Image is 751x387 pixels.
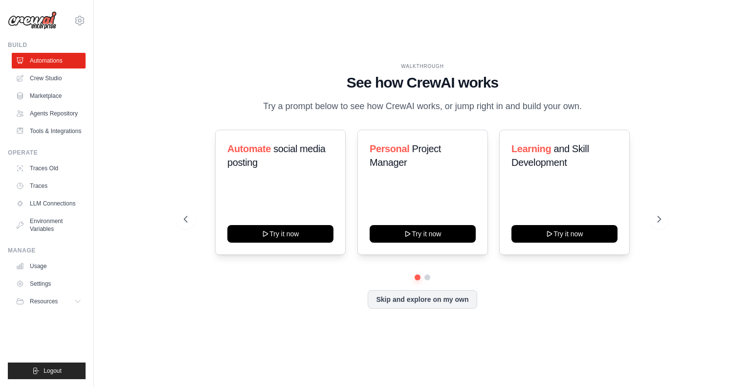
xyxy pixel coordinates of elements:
a: Tools & Integrations [12,123,86,139]
a: LLM Connections [12,196,86,211]
span: Personal [370,143,409,154]
span: social media posting [227,143,326,168]
a: Agents Repository [12,106,86,121]
a: Traces Old [12,160,86,176]
div: WALKTHROUGH [184,63,661,70]
a: Usage [12,258,86,274]
img: Logo [8,11,57,30]
a: Traces [12,178,86,194]
div: Build [8,41,86,49]
h1: See how CrewAI works [184,74,661,91]
span: Automate [227,143,271,154]
button: Try it now [511,225,618,243]
a: Settings [12,276,86,292]
a: Automations [12,53,86,68]
span: Resources [30,297,58,305]
button: Logout [8,363,86,379]
button: Try it now [370,225,476,243]
a: Environment Variables [12,213,86,237]
span: Project Manager [370,143,441,168]
span: and Skill Development [511,143,589,168]
span: Learning [511,143,551,154]
span: Logout [44,367,62,375]
p: Try a prompt below to see how CrewAI works, or jump right in and build your own. [258,99,587,114]
div: Operate [8,149,86,157]
button: Skip and explore on my own [368,290,477,309]
a: Crew Studio [12,70,86,86]
iframe: Chat Widget [702,340,751,387]
div: Manage [8,247,86,254]
button: Try it now [227,225,333,243]
a: Marketplace [12,88,86,104]
button: Resources [12,294,86,309]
